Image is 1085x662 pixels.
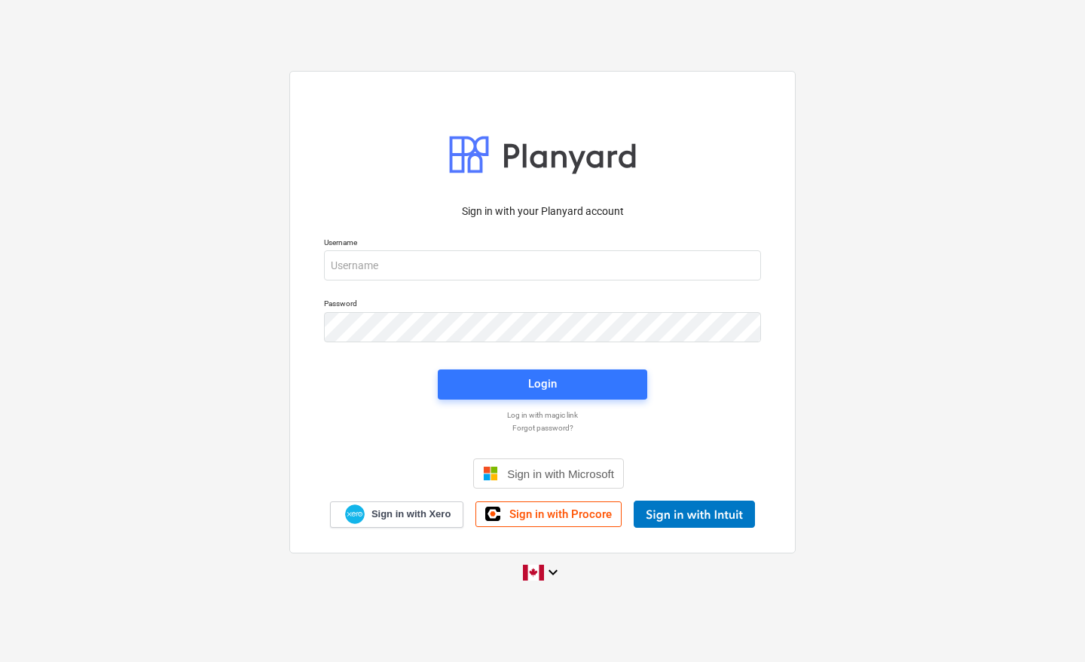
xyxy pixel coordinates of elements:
[507,467,614,480] span: Sign in with Microsoft
[475,501,622,527] a: Sign in with Procore
[345,504,365,525] img: Xero logo
[483,466,498,481] img: Microsoft logo
[324,250,761,280] input: Username
[324,238,761,250] p: Username
[371,507,451,521] span: Sign in with Xero
[316,423,769,433] a: Forgot password?
[438,369,647,400] button: Login
[324,204,761,219] p: Sign in with your Planyard account
[528,374,557,394] div: Login
[330,501,464,528] a: Sign in with Xero
[509,507,612,521] span: Sign in with Procore
[316,410,769,420] a: Log in with magic link
[324,299,761,311] p: Password
[544,563,562,581] i: keyboard_arrow_down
